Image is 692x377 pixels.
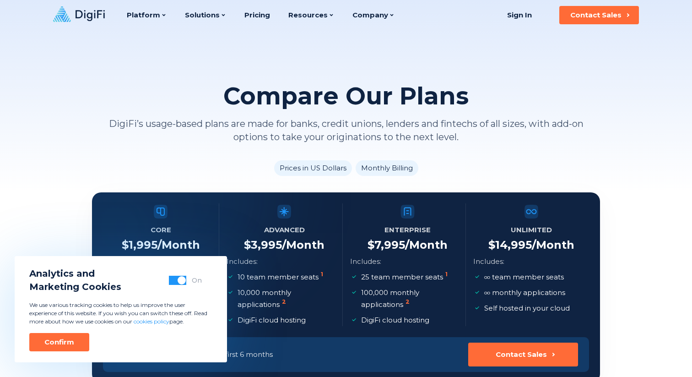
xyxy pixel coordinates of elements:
li: Monthly Billing [356,160,418,176]
p: 25 team member seats [361,271,449,283]
span: /Month [532,238,574,251]
h4: $ 14,995 [488,238,574,252]
button: Confirm [29,333,89,351]
span: /Month [282,238,324,251]
h4: $ 7,995 [368,238,448,252]
p: Self hosted in your cloud [484,302,570,314]
p: 10 team member seats [238,271,325,283]
p: 100,000 monthly applications [361,287,457,311]
p: Includes: [350,256,381,268]
h5: Advanced [264,224,305,236]
a: cookies policy [134,318,169,325]
div: On [192,276,202,285]
sup: 2 [405,298,410,305]
a: Sign In [496,6,543,24]
sup: 2 [282,298,286,305]
li: Prices in US Dollars [274,160,352,176]
sup: 1 [445,271,448,278]
h5: Unlimited [511,224,552,236]
h2: Compare Our Plans [223,82,469,110]
div: Confirm [44,338,74,347]
p: DigiFi cloud hosting [361,314,429,326]
button: Contact Sales [468,343,578,366]
span: Marketing Cookies [29,280,121,294]
div: Contact Sales [496,350,547,359]
p: We use various tracking cookies to help us improve the user experience of this website. If you wi... [29,301,212,326]
p: monthly applications [484,287,565,299]
h4: $ 3,995 [244,238,324,252]
p: 10,000 monthly applications [238,287,333,311]
div: Contact Sales [570,11,622,20]
p: DigiFi cloud hosting [238,314,306,326]
p: team member seats [484,271,564,283]
p: DigiFi’s usage-based plans are made for banks, credit unions, lenders and fintechs of all sizes, ... [92,117,600,144]
h5: Enterprise [384,224,431,236]
span: /Month [405,238,448,251]
span: Analytics and [29,267,121,280]
button: Contact Sales [559,6,639,24]
sup: 1 [321,271,323,278]
p: Includes: [473,256,504,268]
